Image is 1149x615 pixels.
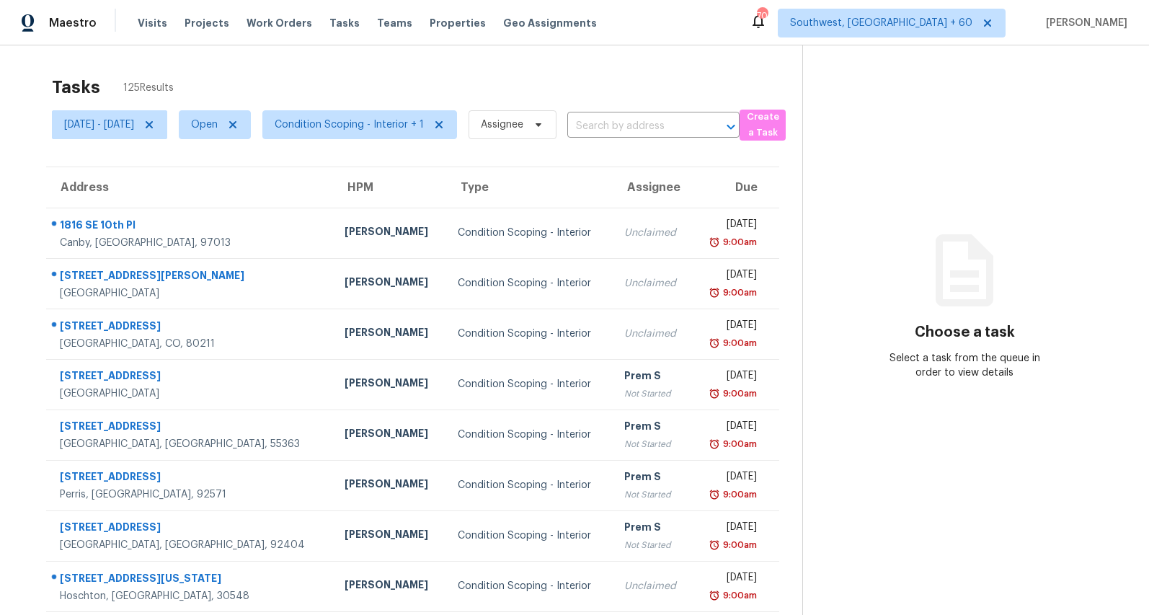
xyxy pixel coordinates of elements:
[915,325,1015,340] h3: Choose a task
[458,428,600,442] div: Condition Scoping - Interior
[704,469,757,487] div: [DATE]
[709,336,720,350] img: Overdue Alarm Icon
[60,571,321,589] div: [STREET_ADDRESS][US_STATE]
[624,276,680,291] div: Unclaimed
[60,487,321,502] div: Perris, [GEOGRAPHIC_DATA], 92571
[709,235,720,249] img: Overdue Alarm Icon
[458,528,600,543] div: Condition Scoping - Interior
[123,81,174,95] span: 125 Results
[567,115,699,138] input: Search by address
[458,226,600,240] div: Condition Scoping - Interior
[345,224,435,242] div: [PERSON_NAME]
[624,368,680,386] div: Prem S
[709,286,720,300] img: Overdue Alarm Icon
[720,487,757,502] div: 9:00am
[624,579,680,593] div: Unclaimed
[709,437,720,451] img: Overdue Alarm Icon
[757,9,767,23] div: 706
[60,218,321,236] div: 1816 SE 10th Pl
[1040,16,1127,30] span: [PERSON_NAME]
[247,16,312,30] span: Work Orders
[275,118,424,132] span: Condition Scoping - Interior + 1
[345,325,435,343] div: [PERSON_NAME]
[720,437,757,451] div: 9:00am
[624,520,680,538] div: Prem S
[624,386,680,401] div: Not Started
[60,469,321,487] div: [STREET_ADDRESS]
[709,588,720,603] img: Overdue Alarm Icon
[60,319,321,337] div: [STREET_ADDRESS]
[624,469,680,487] div: Prem S
[624,487,680,502] div: Not Started
[721,117,741,137] button: Open
[704,520,757,538] div: [DATE]
[481,118,523,132] span: Assignee
[704,419,757,437] div: [DATE]
[345,477,435,495] div: [PERSON_NAME]
[704,217,757,235] div: [DATE]
[185,16,229,30] span: Projects
[624,226,680,240] div: Unclaimed
[624,538,680,552] div: Not Started
[709,487,720,502] img: Overdue Alarm Icon
[720,286,757,300] div: 9:00am
[345,275,435,293] div: [PERSON_NAME]
[333,167,446,208] th: HPM
[377,16,412,30] span: Teams
[720,386,757,401] div: 9:00am
[747,109,778,142] span: Create a Task
[60,236,321,250] div: Canby, [GEOGRAPHIC_DATA], 97013
[446,167,612,208] th: Type
[503,16,597,30] span: Geo Assignments
[704,267,757,286] div: [DATE]
[329,18,360,28] span: Tasks
[60,520,321,538] div: [STREET_ADDRESS]
[345,426,435,444] div: [PERSON_NAME]
[613,167,692,208] th: Assignee
[458,478,600,492] div: Condition Scoping - Interior
[60,337,321,351] div: [GEOGRAPHIC_DATA], CO, 80211
[60,589,321,603] div: Hoschton, [GEOGRAPHIC_DATA], 30548
[704,368,757,386] div: [DATE]
[138,16,167,30] span: Visits
[458,579,600,593] div: Condition Scoping - Interior
[60,368,321,386] div: [STREET_ADDRESS]
[720,336,757,350] div: 9:00am
[345,527,435,545] div: [PERSON_NAME]
[46,167,333,208] th: Address
[458,377,600,391] div: Condition Scoping - Interior
[52,80,100,94] h2: Tasks
[709,386,720,401] img: Overdue Alarm Icon
[704,318,757,336] div: [DATE]
[60,286,321,301] div: [GEOGRAPHIC_DATA]
[60,386,321,401] div: [GEOGRAPHIC_DATA]
[191,118,218,132] span: Open
[720,588,757,603] div: 9:00am
[720,235,757,249] div: 9:00am
[60,538,321,552] div: [GEOGRAPHIC_DATA], [GEOGRAPHIC_DATA], 92404
[704,570,757,588] div: [DATE]
[49,16,97,30] span: Maestro
[458,276,600,291] div: Condition Scoping - Interior
[624,327,680,341] div: Unclaimed
[884,351,1045,380] div: Select a task from the queue in order to view details
[740,110,786,141] button: Create a Task
[720,538,757,552] div: 9:00am
[64,118,134,132] span: [DATE] - [DATE]
[60,268,321,286] div: [STREET_ADDRESS][PERSON_NAME]
[430,16,486,30] span: Properties
[790,16,972,30] span: Southwest, [GEOGRAPHIC_DATA] + 60
[624,419,680,437] div: Prem S
[624,437,680,451] div: Not Started
[709,538,720,552] img: Overdue Alarm Icon
[345,376,435,394] div: [PERSON_NAME]
[692,167,779,208] th: Due
[60,437,321,451] div: [GEOGRAPHIC_DATA], [GEOGRAPHIC_DATA], 55363
[60,419,321,437] div: [STREET_ADDRESS]
[345,578,435,596] div: [PERSON_NAME]
[458,327,600,341] div: Condition Scoping - Interior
